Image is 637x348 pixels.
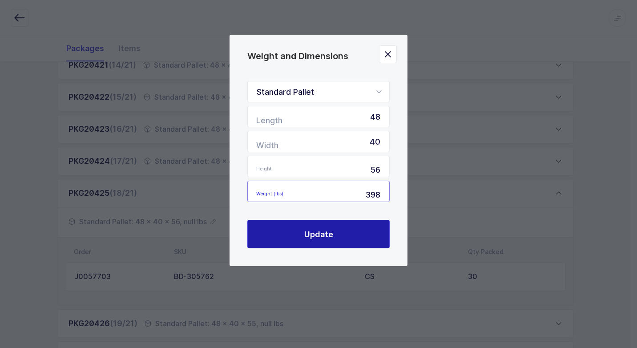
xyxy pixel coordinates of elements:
button: Update [247,220,390,248]
div: Weight and Dimensions [230,35,407,266]
input: Height [247,156,390,177]
input: Length [247,106,390,127]
button: Close [379,45,397,63]
span: Update [304,229,333,240]
input: Weight (lbs) [247,181,390,202]
input: Width [247,131,390,152]
span: Weight and Dimensions [247,51,348,61]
